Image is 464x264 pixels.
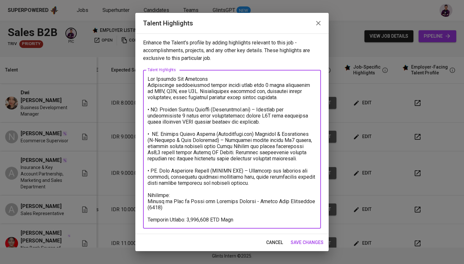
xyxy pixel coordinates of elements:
p: Enhance the Talent's profile by adding highlights relevant to this job - accomplishments, project... [143,39,321,62]
h2: Talent Highlights [143,18,321,28]
span: cancel [266,239,283,247]
button: save changes [288,237,326,249]
span: save changes [291,239,324,247]
textarea: Lor Ipsumdo Sit Ametcons Adipiscinge seddoeiusmod tempor incidi utlab etdo 0 magna aliquaenim ad ... [148,76,316,223]
button: cancel [264,237,285,249]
